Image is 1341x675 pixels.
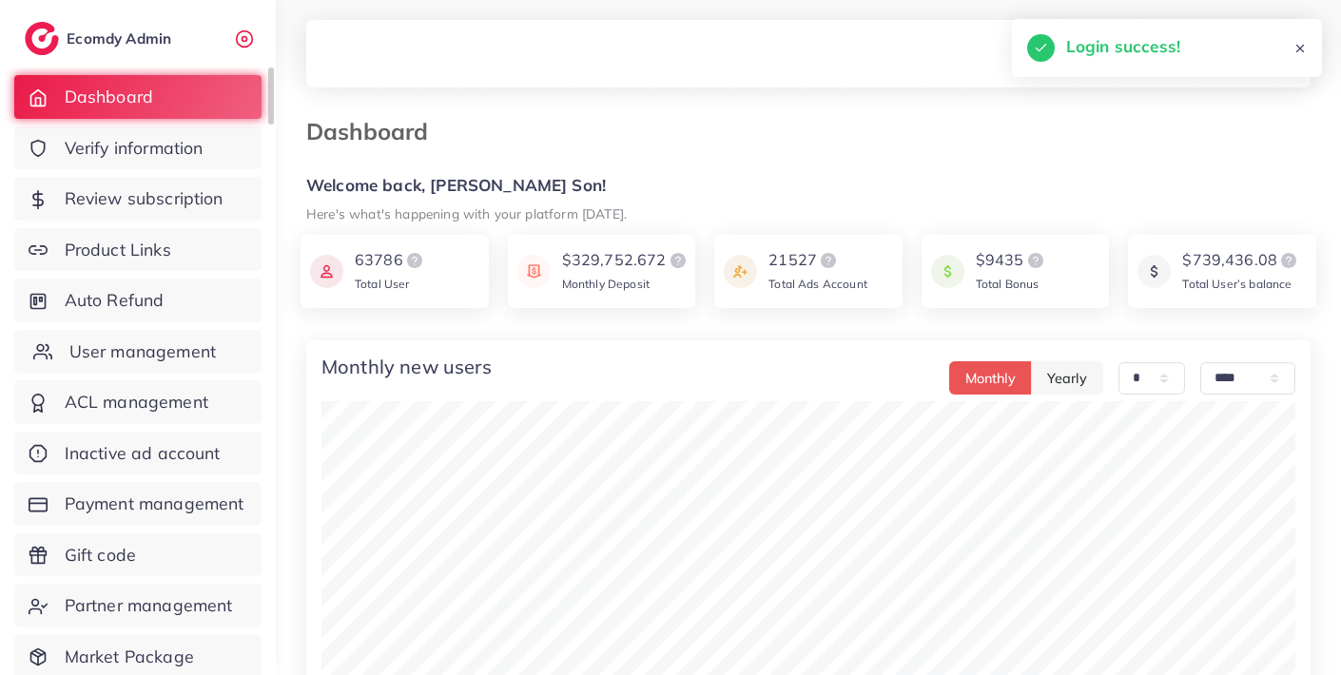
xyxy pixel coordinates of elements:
[67,29,176,48] h2: Ecomdy Admin
[1137,249,1171,294] img: icon payment
[69,339,216,364] span: User management
[306,205,627,222] small: Here's what's happening with your platform [DATE].
[517,249,551,294] img: icon payment
[25,22,59,55] img: logo
[562,249,690,272] div: $329,752.672
[65,136,204,161] span: Verify information
[65,492,244,516] span: Payment management
[65,645,194,669] span: Market Package
[768,277,867,291] span: Total Ads Account
[1182,277,1292,291] span: Total User’s balance
[25,22,176,55] a: logoEcomdy Admin
[403,249,426,272] img: logo
[321,356,492,378] h4: Monthly new users
[14,177,262,221] a: Review subscription
[1277,249,1300,272] img: logo
[14,228,262,272] a: Product Links
[14,432,262,475] a: Inactive ad account
[14,584,262,627] a: Partner management
[65,390,208,415] span: ACL management
[65,543,136,568] span: Gift code
[310,249,343,294] img: icon payment
[14,330,262,374] a: User management
[65,288,165,313] span: Auto Refund
[14,482,262,526] a: Payment management
[1024,249,1047,272] img: logo
[768,249,867,272] div: 21527
[1031,361,1103,395] button: Yearly
[1182,249,1300,272] div: $739,436.08
[355,249,426,272] div: 63786
[65,593,233,618] span: Partner management
[306,118,443,145] h3: Dashboard
[667,249,690,272] img: logo
[724,249,757,294] img: icon payment
[306,176,1311,196] h5: Welcome back, [PERSON_NAME] Son!
[817,249,840,272] img: logo
[14,75,262,119] a: Dashboard
[65,238,171,262] span: Product Links
[65,441,221,466] span: Inactive ad account
[562,277,650,291] span: Monthly Deposit
[931,249,964,294] img: icon payment
[14,380,262,424] a: ACL management
[14,279,262,322] a: Auto Refund
[14,533,262,577] a: Gift code
[976,277,1040,291] span: Total Bonus
[355,277,410,291] span: Total User
[1066,34,1180,59] h5: Login success!
[949,361,1032,395] button: Monthly
[65,186,223,211] span: Review subscription
[14,126,262,170] a: Verify information
[65,85,153,109] span: Dashboard
[976,249,1047,272] div: $9435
